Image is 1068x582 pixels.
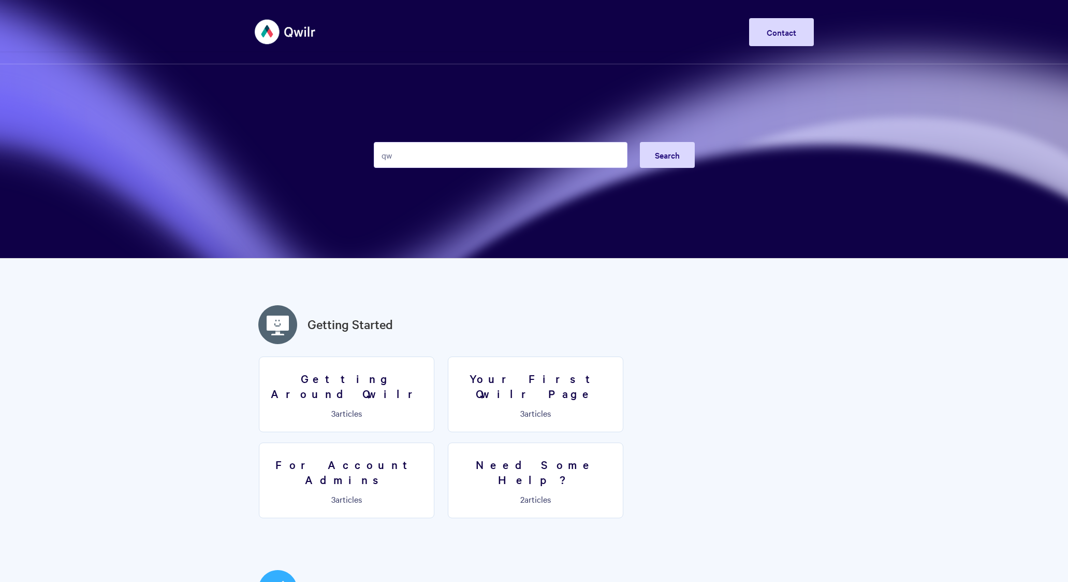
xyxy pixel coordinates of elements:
span: 2 [520,493,524,505]
p: articles [266,408,428,418]
button: Search [640,142,695,168]
input: Search the knowledge base [374,142,627,168]
img: Qwilr Help Center [255,12,316,51]
p: articles [455,494,617,504]
a: Your First Qwilr Page 3articles [448,357,623,432]
p: articles [266,494,428,504]
h3: For Account Admins [266,457,428,487]
a: Getting Started [308,315,393,334]
a: Getting Around Qwilr 3articles [259,357,434,432]
h3: Your First Qwilr Page [455,371,617,401]
span: 3 [331,407,335,419]
a: For Account Admins 3articles [259,443,434,518]
h3: Need Some Help? [455,457,617,487]
span: 3 [331,493,335,505]
h3: Getting Around Qwilr [266,371,428,401]
p: articles [455,408,617,418]
a: Need Some Help? 2articles [448,443,623,518]
a: Contact [749,18,814,46]
span: 3 [520,407,524,419]
span: Search [655,149,680,161]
